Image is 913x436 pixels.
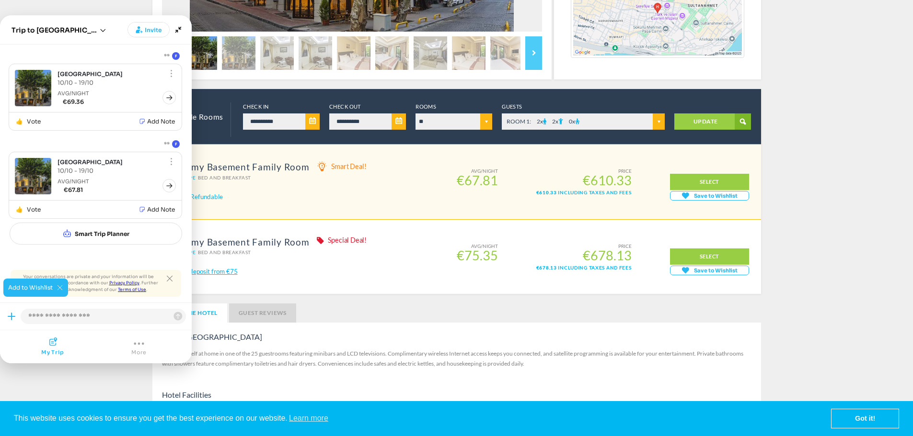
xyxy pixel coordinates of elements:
span: 2 [552,118,555,125]
h4: Economy Basement Family Room [164,161,310,173]
span: Including taxes and fees [558,190,631,195]
h4: Economy Basement Family Room [164,236,310,248]
li: Non-Refundable [164,191,223,202]
div: Smart Deal! [317,161,445,172]
gamitee-button: Get your friends' opinions [670,266,749,275]
h4: About [GEOGRAPHIC_DATA] [162,332,751,342]
a: dismiss cookie message [832,409,899,428]
span: €610.33 [536,190,557,195]
small: AVG/NIGHT [457,243,498,250]
a: Low deposit from €75 [176,268,238,275]
dd: Bed and Breakfast [198,174,270,181]
a: Next [525,36,542,70]
div: Special Deal! [317,236,445,245]
label: Guests [502,102,665,111]
h4: Hotel Facilities [162,390,751,400]
span: €678.13 [536,251,632,260]
a: SELECT [670,174,749,190]
div: Make yourself at home in one of the 25 guestrooms featuring minibars and LCD televisions. Complim... [162,349,751,369]
small: PRICE [536,243,632,250]
a: learn more about cookies [288,411,330,425]
h2: Available Rooms [164,113,223,121]
span: €75.35 [457,251,498,260]
dd: Bed and Breakfast [198,249,270,256]
a: UPDATE [674,113,751,130]
span: 0 [569,118,572,125]
small: PRICE [536,168,632,175]
span: €678.13 [536,265,557,270]
span: (HOBV2) [251,250,270,255]
span: €67.81 [457,176,498,185]
gamitee-button: Get your friends' opinions [670,191,749,201]
span: Including taxes and fees [558,265,631,270]
small: AVG/NIGHT [457,168,498,175]
a: SELECT [670,248,749,265]
label: Check Out [329,102,406,111]
span: (HOBV2) [251,175,270,180]
span: ROOM 1: [507,118,531,125]
label: Rooms [416,102,492,111]
span: This website uses cookies to ensure you get the best experience on our website. [14,411,831,425]
span: €610.33 [536,176,632,185]
span: 2 [537,118,540,125]
span: x x x [502,113,665,130]
a: Guest Reviews [229,303,296,323]
label: Check In [243,102,320,111]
